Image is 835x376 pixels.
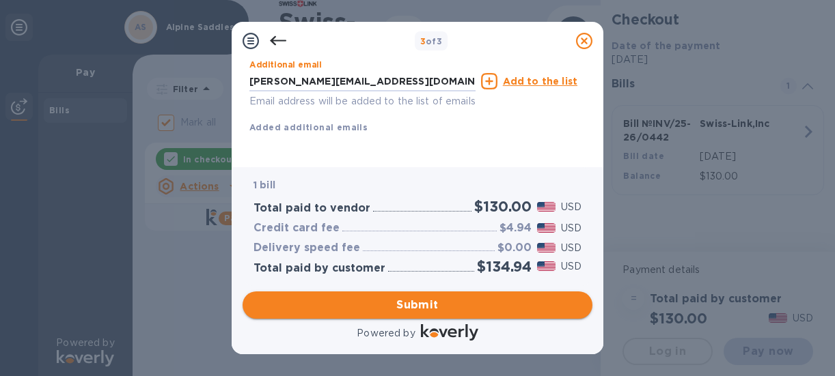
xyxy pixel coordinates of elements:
[254,179,275,190] b: 1 bill
[477,258,532,275] h2: $134.94
[243,291,592,319] button: Submit
[537,261,556,271] img: USD
[474,198,532,215] h2: $130.00
[503,76,577,87] u: Add to the list
[249,71,476,91] input: Enter additional email
[561,221,581,235] p: USD
[249,61,322,70] label: Additional email
[497,242,532,255] h3: $0.00
[249,122,368,132] b: Added additional emails
[537,223,556,233] img: USD
[254,222,340,235] h3: Credit card fee
[421,324,478,341] img: Logo
[561,200,581,214] p: USD
[357,326,415,341] p: Powered by
[420,36,443,46] b: of 3
[420,36,426,46] span: 3
[537,202,556,212] img: USD
[537,243,556,252] img: USD
[561,241,581,255] p: USD
[254,262,385,275] h3: Total paid by customer
[561,259,581,274] p: USD
[254,242,360,255] h3: Delivery speed fee
[249,93,476,109] p: Email address will be added to the list of emails
[254,202,370,215] h3: Total paid to vendor
[499,222,532,235] h3: $4.94
[254,297,581,313] span: Submit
